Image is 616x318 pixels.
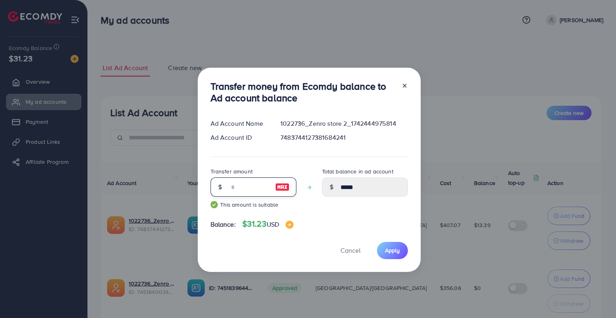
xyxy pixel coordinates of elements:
[340,246,361,255] span: Cancel
[204,119,274,128] div: Ad Account Name
[274,133,414,142] div: 7483744127381684241
[275,182,290,192] img: image
[211,201,296,209] small: This amount is suitable
[211,220,236,229] span: Balance:
[274,119,414,128] div: 1022736_Zenro store 2_1742444975814
[267,220,279,229] span: USD
[322,167,393,175] label: Total balance in ad account
[582,282,610,312] iframe: Chat
[211,81,395,104] h3: Transfer money from Ecomdy balance to Ad account balance
[377,242,408,259] button: Apply
[211,201,218,208] img: guide
[211,167,253,175] label: Transfer amount
[330,242,371,259] button: Cancel
[385,246,400,254] span: Apply
[286,221,294,229] img: image
[204,133,274,142] div: Ad Account ID
[242,219,294,229] h4: $31.23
